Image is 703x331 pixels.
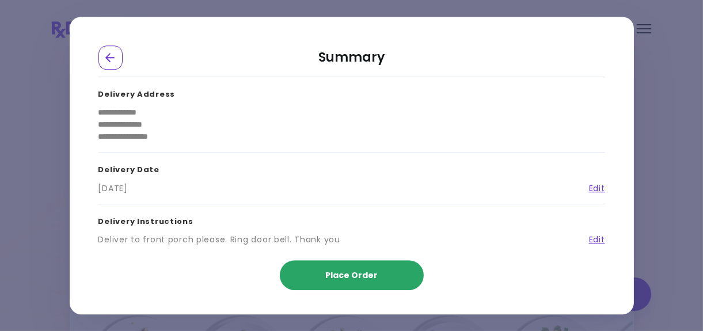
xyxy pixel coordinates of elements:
div: [DATE] [98,182,128,195]
div: Go Back [98,45,123,70]
div: Deliver to front porch please. Ring door bell. Thank you [98,234,340,246]
h2: Summary [98,45,605,77]
h3: Delivery Instructions [98,204,605,234]
h3: Delivery Date [98,153,605,182]
span: Place Order [325,269,378,281]
a: Edit [580,182,605,195]
h3: Delivery Address [98,77,605,107]
button: Place Order [280,260,424,290]
a: Edit [580,234,605,246]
